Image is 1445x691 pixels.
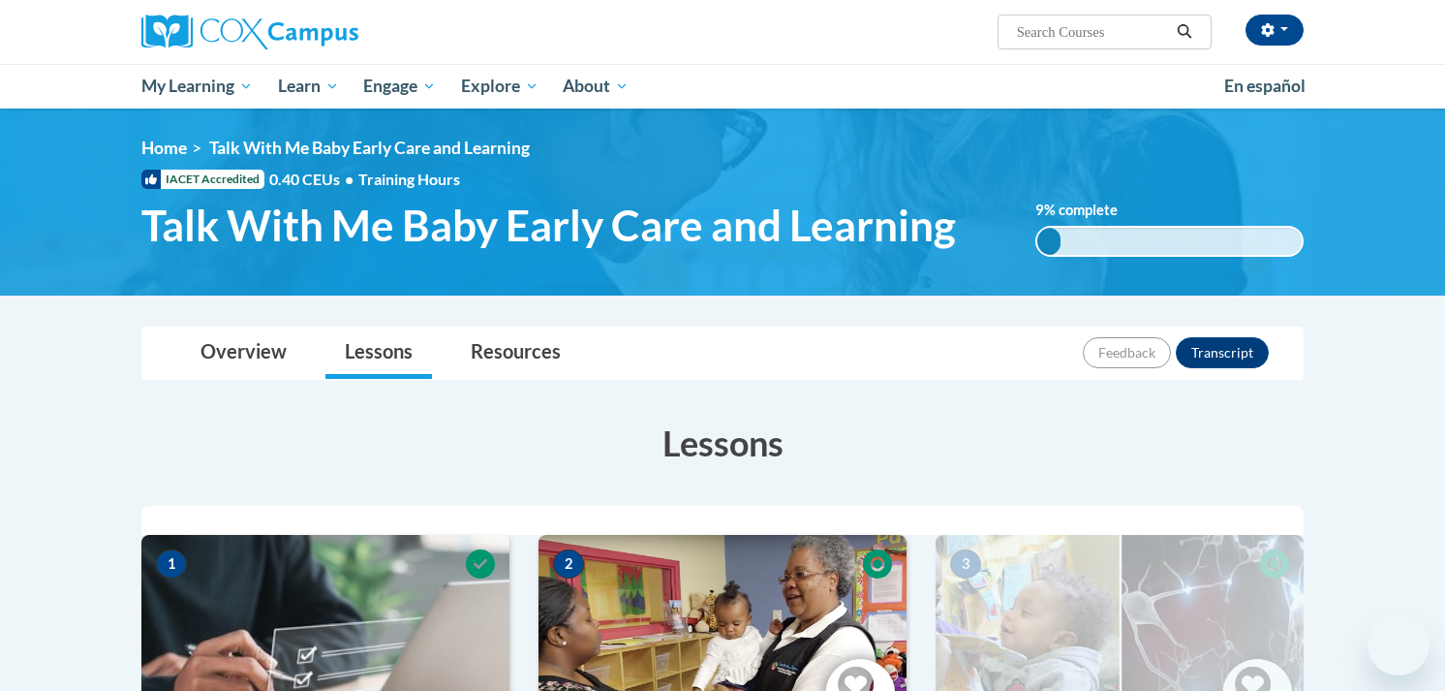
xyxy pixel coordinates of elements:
[551,64,642,109] a: About
[156,550,187,579] span: 1
[141,15,358,49] img: Cox Campus
[358,170,460,188] span: Training Hours
[265,64,352,109] a: Learn
[141,170,264,189] span: IACET Accredited
[325,328,432,379] a: Lessons
[112,64,1333,109] div: Main menu
[1245,15,1304,46] button: Account Settings
[141,75,253,98] span: My Learning
[1035,202,1044,218] span: 9
[141,200,956,251] span: Talk With Me Baby Early Care and Learning
[1083,337,1171,368] button: Feedback
[950,550,981,579] span: 3
[129,64,265,109] a: My Learning
[1176,337,1269,368] button: Transcript
[141,15,509,49] a: Cox Campus
[1368,613,1430,675] iframe: Button to launch messaging window
[553,550,584,579] span: 2
[278,75,339,98] span: Learn
[269,169,358,190] span: 0.40 CEUs
[1170,20,1199,44] button: Search
[451,328,580,379] a: Resources
[1224,76,1306,96] span: En español
[461,75,538,98] span: Explore
[448,64,551,109] a: Explore
[1212,66,1318,107] a: En español
[1035,200,1147,221] label: % complete
[351,64,448,109] a: Engage
[1037,228,1061,255] div: 9%
[141,419,1304,467] h3: Lessons
[209,138,530,158] span: Talk With Me Baby Early Care and Learning
[1015,20,1170,44] input: Search Courses
[141,138,187,158] a: Home
[345,170,354,188] span: •
[181,328,306,379] a: Overview
[363,75,436,98] span: Engage
[563,75,629,98] span: About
